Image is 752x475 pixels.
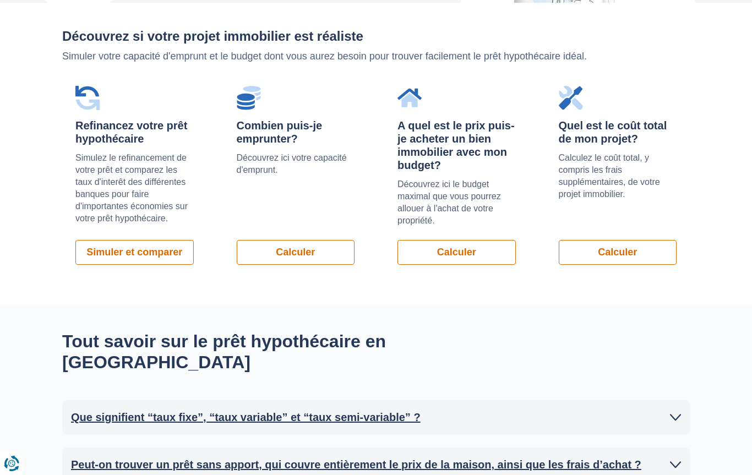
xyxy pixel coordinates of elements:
img: A quel est le prix puis-je acheter un bien immobilier avec mon budget? [397,86,422,110]
div: Quel est le coût total de mon projet? [559,119,677,145]
p: Découvrez ici le budget maximal que vous pourrez allouer à l'achat de votre propriété. [397,178,516,227]
div: Combien puis-je emprunter? [237,119,355,145]
a: Simuler et comparer [75,240,194,265]
p: Simuler votre capacité d'emprunt et le budget dont vous aurez besoin pour trouver facilement le p... [62,50,690,64]
a: Calculer [559,240,677,265]
div: Refinancez votre prêt hypothécaire [75,119,194,145]
h2: Que signifient “taux fixe”, “taux variable” et “taux semi-variable” ? [71,409,421,425]
h2: Tout savoir sur le prêt hypothécaire en [GEOGRAPHIC_DATA] [62,331,475,373]
img: Refinancez votre prêt hypothécaire [75,86,100,110]
img: Combien puis-je emprunter? [237,86,261,110]
h2: Découvrez si votre projet immobilier est réaliste [62,29,690,43]
img: Quel est le coût total de mon projet? [559,86,583,110]
a: Peut-on trouver un prêt sans apport, qui couvre entièrement le prix de la maison, ainsi que les f... [71,456,681,473]
p: Calculez le coût total, y compris les frais supplémentaires, de votre projet immobilier. [559,152,677,200]
a: Calculer [237,240,355,265]
div: A quel est le prix puis-je acheter un bien immobilier avec mon budget? [397,119,516,172]
a: Que signifient “taux fixe”, “taux variable” et “taux semi-variable” ? [71,409,681,425]
p: Découvrez ici votre capacité d'emprunt. [237,152,355,176]
h2: Peut-on trouver un prêt sans apport, qui couvre entièrement le prix de la maison, ainsi que les f... [71,456,641,473]
p: Simulez le refinancement de votre prêt et comparez les taux d'interêt des différentes banques pou... [75,152,194,225]
a: Calculer [397,240,516,265]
